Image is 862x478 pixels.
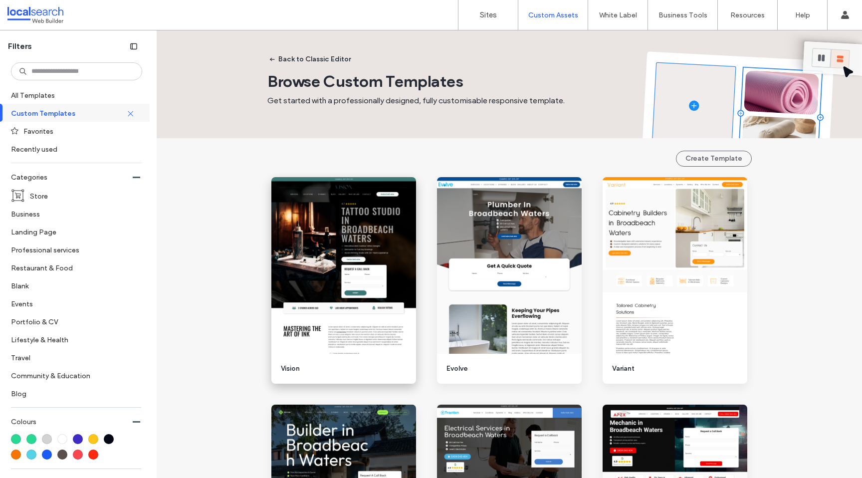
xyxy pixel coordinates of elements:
label: Resources [730,11,765,19]
label: Events [11,295,134,312]
label: Blog [11,385,134,402]
label: Travel [11,349,134,366]
label: Lifestyle & Health [11,331,134,348]
label: Landing Page [11,223,134,240]
label: Sites [480,10,497,19]
img: i_cart_boxed [11,189,25,203]
label: Community & Education [11,367,134,384]
label: Portfolio & CV [11,313,134,330]
span: Filters [8,41,32,52]
span: Get started with a professionally designed, fully customisable responsive template. [267,96,565,105]
label: Favorites [23,122,134,140]
label: Recently used [11,140,134,158]
label: White Label [599,11,637,19]
label: Store [30,187,134,205]
label: Categories [11,168,133,187]
label: Restaurant & Food [11,259,134,276]
label: Colours [11,413,133,431]
label: Custom Templates [11,104,127,122]
label: Help [795,11,810,19]
label: Custom Assets [528,11,578,19]
button: Create Template [676,151,752,167]
label: Business [11,205,134,223]
label: Business Tools [658,11,707,19]
label: Professional services [11,241,134,258]
span: Browse Custom Templates [267,71,463,91]
label: All Templates [11,86,140,104]
label: Blank [11,277,134,294]
button: Back to Classic Editor [260,51,360,67]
